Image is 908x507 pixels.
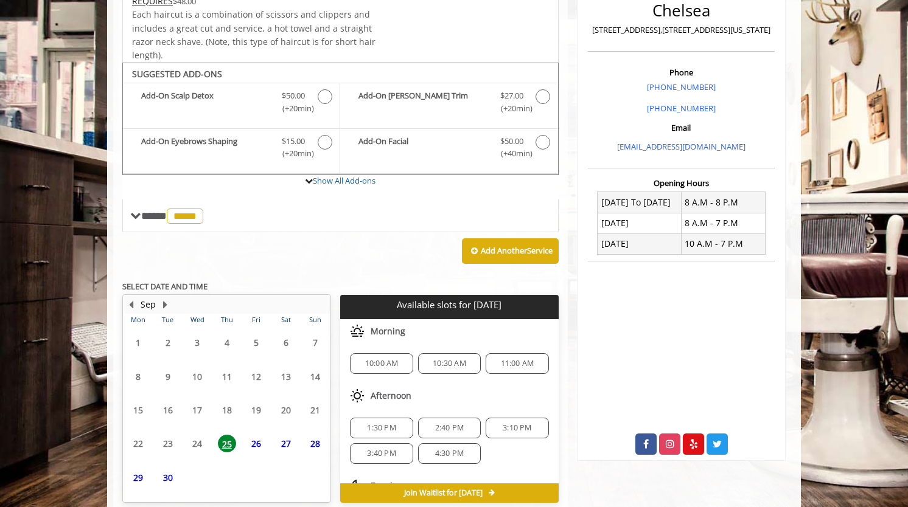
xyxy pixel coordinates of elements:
span: 3:40 PM [367,449,396,458]
button: Sep [141,298,156,311]
div: 3:10 PM [486,418,548,438]
span: $50.00 [282,89,305,102]
span: 29 [129,469,147,486]
td: Select day25 [212,427,241,460]
span: 3:10 PM [503,423,531,433]
b: Add-On Facial [358,135,487,160]
td: [DATE] To [DATE] [598,192,682,213]
button: Add AnotherService [462,238,559,264]
td: 10 A.M - 7 P.M [681,233,765,254]
span: $50.00 [500,135,523,148]
span: Join Waitlist for [DATE] [404,488,483,498]
span: 4:30 PM [435,449,464,458]
span: $27.00 [500,89,523,102]
span: 11:00 AM [501,359,534,368]
b: Add-On Scalp Detox [141,89,270,115]
th: Thu [212,314,241,326]
h3: Phone [591,68,772,77]
span: Evening [371,481,403,491]
span: (+40min ) [494,147,529,160]
div: 3:40 PM [350,443,413,464]
h2: Chelsea [591,2,772,19]
b: Add Another Service [481,245,553,256]
a: [EMAIL_ADDRESS][DOMAIN_NAME] [617,141,746,152]
b: SELECT DATE AND TIME [122,281,208,292]
td: Select day26 [242,427,271,460]
div: 1:30 PM [350,418,413,438]
label: Add-On Beard Trim [346,89,551,118]
th: Mon [124,314,153,326]
td: Select day30 [153,460,182,494]
label: Add-On Facial [346,135,551,164]
td: 8 A.M - 7 P.M [681,213,765,233]
a: [PHONE_NUMBER] [647,81,716,92]
span: Morning [371,326,405,336]
label: Add-On Scalp Detox [129,89,334,118]
td: 8 A.M - 8 P.M [681,192,765,213]
b: Add-On Eyebrows Shaping [141,135,270,160]
th: Sat [271,314,300,326]
img: afternoon slots [350,388,365,403]
td: [DATE] [598,213,682,233]
b: SUGGESTED ADD-ONS [132,68,222,80]
label: Add-On Eyebrows Shaping [129,135,334,164]
div: 10:30 AM [418,353,481,374]
img: evening slots [350,478,365,493]
img: morning slots [350,324,365,339]
div: 11:00 AM [486,353,548,374]
th: Sun [301,314,330,326]
span: (+20min ) [276,147,312,160]
span: 25 [218,435,236,452]
b: Add-On [PERSON_NAME] Trim [358,89,487,115]
div: 10:00 AM [350,353,413,374]
span: 10:00 AM [365,359,399,368]
span: $15.00 [282,135,305,148]
p: [STREET_ADDRESS],[STREET_ADDRESS][US_STATE] [591,24,772,36]
span: 10:30 AM [433,359,466,368]
span: 1:30 PM [367,423,396,433]
th: Tue [153,314,182,326]
h3: Email [591,123,772,132]
h3: Opening Hours [588,179,775,187]
span: 2:40 PM [435,423,464,433]
div: 4:30 PM [418,443,481,464]
td: Select day29 [124,460,153,494]
a: [PHONE_NUMBER] [647,103,716,114]
span: 27 [277,435,295,452]
button: Previous Month [126,298,136,311]
div: The Made Man Haircut Add-onS [122,63,559,176]
button: Next Month [160,298,170,311]
span: (+20min ) [494,102,529,115]
td: [DATE] [598,233,682,254]
th: Fri [242,314,271,326]
td: Select day28 [301,427,330,460]
a: Show All Add-ons [313,175,375,186]
td: Select day27 [271,427,300,460]
span: 26 [247,435,265,452]
span: (+20min ) [276,102,312,115]
span: Each haircut is a combination of scissors and clippers and includes a great cut and service, a ho... [132,9,375,61]
span: 28 [306,435,324,452]
p: Available slots for [DATE] [345,300,553,310]
span: 30 [159,469,177,486]
div: 2:40 PM [418,418,481,438]
span: Afternoon [371,391,411,401]
th: Wed [183,314,212,326]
